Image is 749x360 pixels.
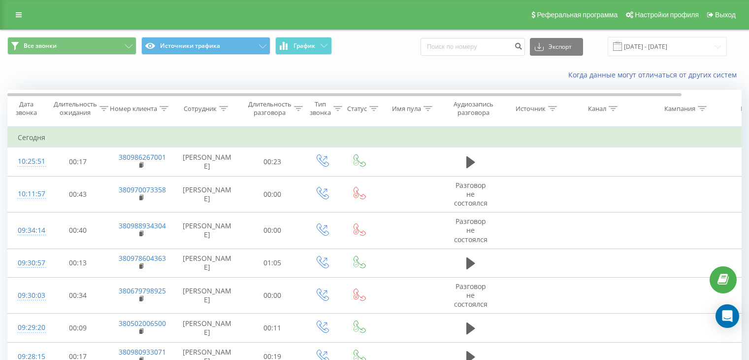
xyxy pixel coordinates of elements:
span: Настройки профиля [635,11,699,19]
td: 00:00 [242,213,303,249]
span: Выход [715,11,736,19]
div: Аудиозапись разговора [450,100,497,117]
a: 380970073358 [119,185,166,194]
div: Канал [588,105,606,113]
button: Экспорт [530,38,583,56]
td: 00:43 [47,176,109,213]
td: [PERSON_NAME] [173,147,242,176]
div: 09:29:20 [18,318,37,337]
div: Длительность разговора [248,100,292,117]
td: 00:11 [242,314,303,342]
td: 00:09 [47,314,109,342]
div: Источник [516,105,546,113]
div: 09:30:57 [18,253,37,273]
a: 380988934304 [119,221,166,230]
div: Дата звонка [8,100,44,117]
div: 09:30:03 [18,286,37,305]
td: 00:23 [242,147,303,176]
div: 10:11:57 [18,184,37,204]
div: Длительность ожидания [54,100,97,117]
td: 00:34 [47,277,109,314]
a: 380978604363 [119,253,166,263]
td: 00:40 [47,213,109,249]
div: Сотрудник [184,105,217,113]
button: Все звонки [7,37,136,55]
div: Статус [347,105,367,113]
span: Реферальная программа [537,11,618,19]
span: Разговор не состоялся [454,282,488,309]
a: 380679798925 [119,286,166,295]
td: [PERSON_NAME] [173,249,242,277]
td: 00:00 [242,176,303,213]
div: Open Intercom Messenger [716,304,739,328]
button: Источники трафика [141,37,270,55]
div: 10:25:51 [18,152,37,171]
span: Разговор не состоялся [454,180,488,208]
td: [PERSON_NAME] [173,213,242,249]
a: 380986267001 [119,152,166,162]
div: 09:34:14 [18,221,37,240]
td: 00:00 [242,277,303,314]
td: 00:17 [47,147,109,176]
td: [PERSON_NAME] [173,277,242,314]
div: Тип звонка [310,100,331,117]
div: Кампания [664,105,695,113]
button: График [275,37,332,55]
a: Когда данные могут отличаться от других систем [568,70,742,79]
div: Номер клиента [110,105,157,113]
input: Поиск по номеру [421,38,525,56]
td: [PERSON_NAME] [173,176,242,213]
td: 00:13 [47,249,109,277]
a: 380502006500 [119,319,166,328]
span: Разговор не состоялся [454,216,488,244]
td: [PERSON_NAME] [173,314,242,342]
span: График [293,42,315,49]
a: 380980933071 [119,347,166,357]
span: Все звонки [24,42,57,50]
td: 01:05 [242,249,303,277]
div: Имя пула [392,105,421,113]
